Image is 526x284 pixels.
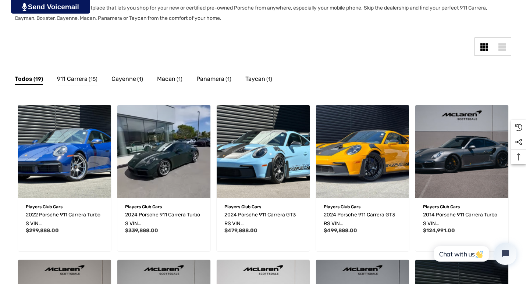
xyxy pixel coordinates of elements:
p: Players Club Cars [423,202,501,212]
span: Todos [15,74,32,84]
span: Cayenne [111,74,136,84]
span: Taycan [245,74,265,84]
svg: Top [511,153,526,161]
p: Players Club Cars [324,202,401,212]
a: 2024 Porsche 911 Carrera GT3 RS VIN WP0AF2A90RS272464,$499,888.00 [316,105,409,198]
span: 2014 Porsche 911 Carrera Turbo S VIN [US_VEHICLE_IDENTIFICATION_NUMBER] [423,212,498,244]
span: $299,888.00 [26,227,59,234]
p: Players Club Cars [224,202,302,212]
a: 2014 Porsche 911 Carrera Turbo S VIN WP0AD2A9XES167625,$124,991.00 [423,211,501,228]
span: (1) [177,75,182,84]
a: Button Go To Sub Category Panamera [196,74,231,86]
span: $339,888.00 [125,227,158,234]
span: (1) [266,75,272,84]
span: $499,888.00 [324,227,357,234]
a: Button Go To Sub Category Taycan [245,74,272,86]
a: Button Go To Sub Category Macan [157,74,182,86]
a: 2014 Porsche 911 Carrera Turbo S VIN WP0AD2A9XES167625,$124,991.00 [415,105,508,198]
a: Button Go To Sub Category 911 Carrera [57,74,97,86]
span: $479,888.00 [224,227,257,234]
p: Players Club Cars [26,202,103,212]
span: (19) [33,75,43,84]
a: Grid View [475,37,493,56]
svg: Social Media [515,139,522,146]
a: 2022 Porsche 911 Carrera Turbo S VIN WP0AD2A94NS255103,$299,888.00 [18,105,111,198]
a: 2024 Porsche 911 Carrera GT3 RS VIN WP0AF2A90RS272464,$499,888.00 [324,211,401,228]
span: Panamera [196,74,224,84]
a: 2022 Porsche 911 Carrera Turbo S VIN WP0AD2A94NS255103,$299,888.00 [26,211,103,228]
p: Players Club Cars [125,202,203,212]
span: 911 Carrera [57,74,88,84]
img: For Sale: 2024 Porsche 911 Carrera GT3 RS VIN WP0AF2A97RS273868 [217,105,310,198]
a: Button Go To Sub Category Cayenne [111,74,143,86]
svg: Recently Viewed [515,124,522,131]
span: $124,991.00 [423,227,455,234]
a: 2024 Porsche 911 Carrera Turbo S VIN WP0AD2A93RS253171,$339,888.00 [125,211,203,228]
img: For Sale: 2024 Porsche 911 Carrera Turbo S VIN WP0AD2A93RS253171 [117,105,210,198]
iframe: Tidio Chat [426,237,523,271]
a: 2024 Porsche 911 Carrera Turbo S VIN WP0AD2A93RS253171,$339,888.00 [117,105,210,198]
span: (1) [137,75,143,84]
span: 2022 Porsche 911 Carrera Turbo S VIN [US_VEHICLE_IDENTIFICATION_NUMBER] [26,212,101,244]
span: 2024 Porsche 911 Carrera GT3 RS VIN [US_VEHICLE_IDENTIFICATION_NUMBER] [224,212,299,244]
img: For Sale: 2024 Porsche 911 Carrera GT3 RS VIN WP0AF2A90RS272464 [316,105,409,198]
span: 2024 Porsche 911 Carrera Turbo S VIN [US_VEHICLE_IDENTIFICATION_NUMBER] [125,212,200,244]
p: Players Club Cars offers a marketplace that lets you shop for your new or certified pre-owned Por... [15,3,504,24]
a: 2024 Porsche 911 Carrera GT3 RS VIN WP0AF2A97RS273868,$479,888.00 [217,105,310,198]
a: 2024 Porsche 911 Carrera GT3 RS VIN WP0AF2A97RS273868,$479,888.00 [224,211,302,228]
span: (15) [89,75,97,84]
img: For Sale: 2014 Porsche 911 Carrera Turbo S VIN WP0AD2A9XES167625 [415,105,508,198]
a: List View [493,37,511,56]
span: 2024 Porsche 911 Carrera GT3 RS VIN [US_VEHICLE_IDENTIFICATION_NUMBER] [324,212,399,244]
span: (1) [225,75,231,84]
span: Macan [157,74,175,84]
img: For Sale: 2022 Porsche 911 Carrera Turbo S VIN WP0AD2A94NS255103 [18,105,111,198]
